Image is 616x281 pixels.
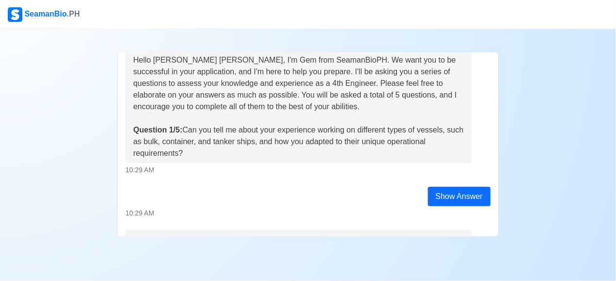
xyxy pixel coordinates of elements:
div: SeamanBio [8,7,80,22]
div: 10:29 AM [125,165,490,175]
div: Show Answer [428,187,491,206]
span: .PH [67,10,80,18]
img: Logo [8,7,22,22]
div: 10:29 AM [125,208,490,218]
strong: Question 1/5: [133,126,182,134]
div: Hello [PERSON_NAME] [PERSON_NAME], I'm Gem from SeamanBioPH. We want you to be successful in your... [133,54,464,159]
